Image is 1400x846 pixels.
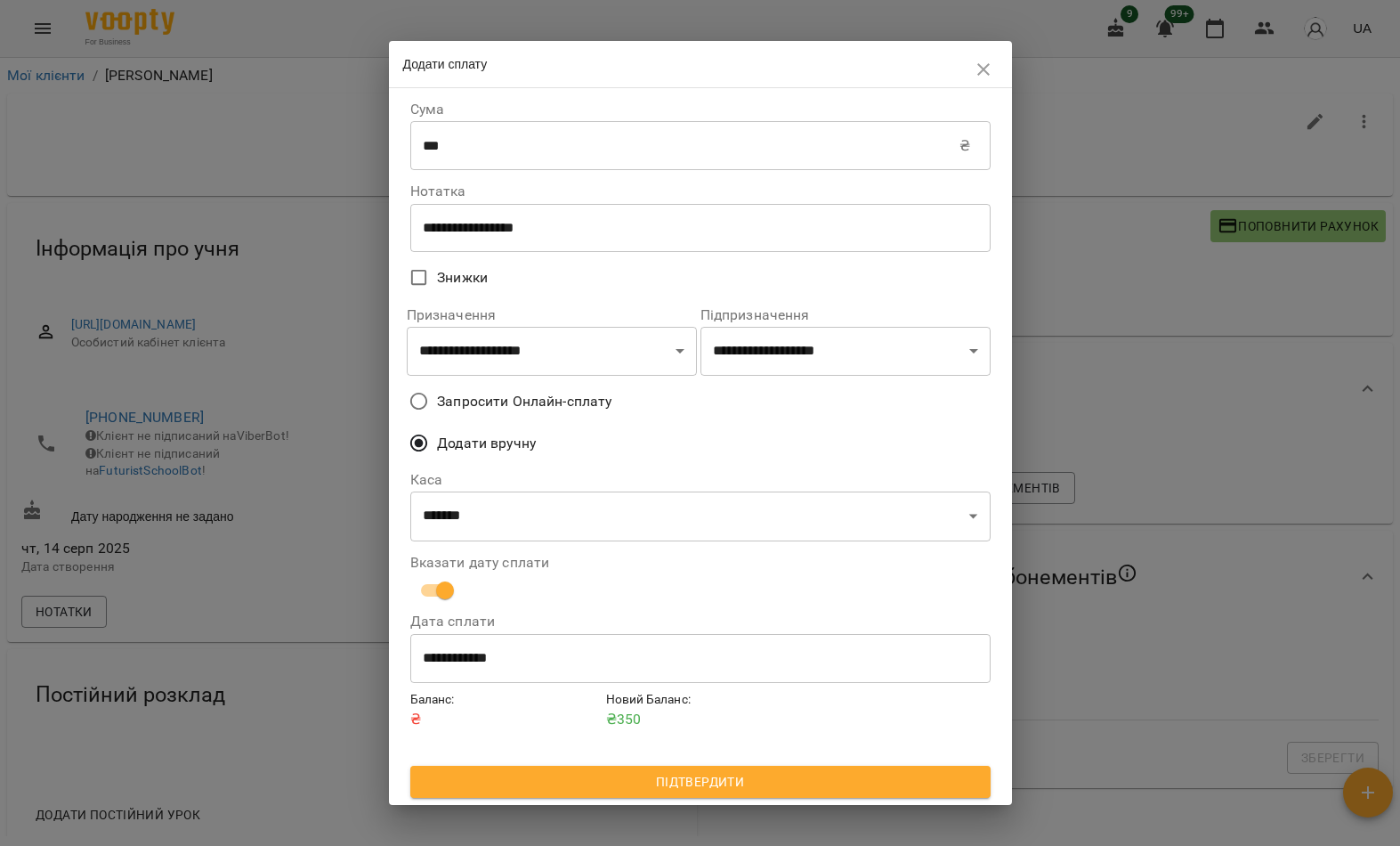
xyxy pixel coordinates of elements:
label: Вказати дату сплати [410,556,991,570]
span: Додати вручну [437,433,536,454]
span: Запросити Онлайн-сплату [437,391,611,412]
p: ₴ 350 [606,709,795,730]
button: Підтвердити [410,766,991,798]
span: Підтвердити [425,771,976,793]
label: Нотатка [410,184,991,199]
label: Сума [410,102,991,117]
h6: Новий Баланс : [606,690,795,710]
label: Підпризначення [700,308,991,322]
p: ₴ [410,709,599,730]
p: ₴ [959,135,970,157]
label: Каса [410,473,991,487]
span: Додати сплату [403,57,488,71]
span: Знижки [437,267,488,289]
label: Призначення [407,308,697,322]
h6: Баланс : [410,690,599,710]
label: Дата сплати [410,614,991,629]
